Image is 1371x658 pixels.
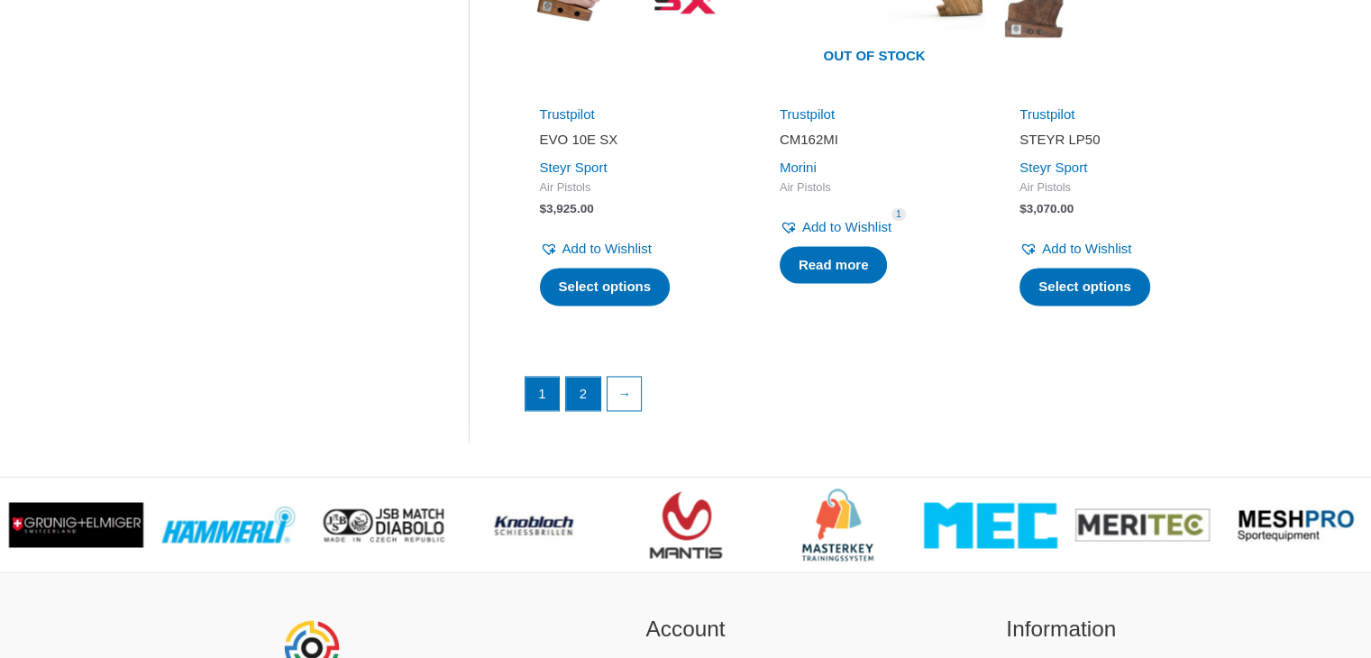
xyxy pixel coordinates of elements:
[1019,202,1074,215] bdi: 3,070.00
[540,160,608,175] a: Steyr Sport
[1019,268,1150,306] a: Select options for “STEYR LP50”
[1019,236,1131,261] a: Add to Wishlist
[540,131,729,155] a: EVO 10E SX
[780,131,969,155] a: CM162MI
[1019,180,1209,196] span: Air Pistols
[780,215,891,240] a: Add to Wishlist
[1019,131,1209,155] a: STEYR LP50
[780,106,835,122] a: Trustpilot
[540,268,671,306] a: Select options for “EVO 10E SX”
[540,202,547,215] span: $
[540,202,594,215] bdi: 3,925.00
[526,377,560,411] span: Page 1
[520,613,851,646] h2: Account
[896,613,1227,646] h2: Information
[780,160,817,175] a: Morini
[540,131,729,149] h2: EVO 10E SX
[608,377,642,411] a: →
[524,376,1226,421] nav: Product Pagination
[1019,131,1209,149] h2: STEYR LP50
[540,236,652,261] a: Add to Wishlist
[562,241,652,256] span: Add to Wishlist
[1019,106,1074,122] a: Trustpilot
[566,377,600,411] a: Page 2
[540,180,729,196] span: Air Pistols
[1019,202,1027,215] span: $
[891,207,906,221] span: 1
[780,131,969,149] h2: CM162MI
[1042,241,1131,256] span: Add to Wishlist
[777,36,972,78] span: Out of stock
[1019,160,1087,175] a: Steyr Sport
[540,106,595,122] a: Trustpilot
[802,219,891,234] span: Add to Wishlist
[780,246,888,284] a: Select options for “CM162MI”
[780,180,969,196] span: Air Pistols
